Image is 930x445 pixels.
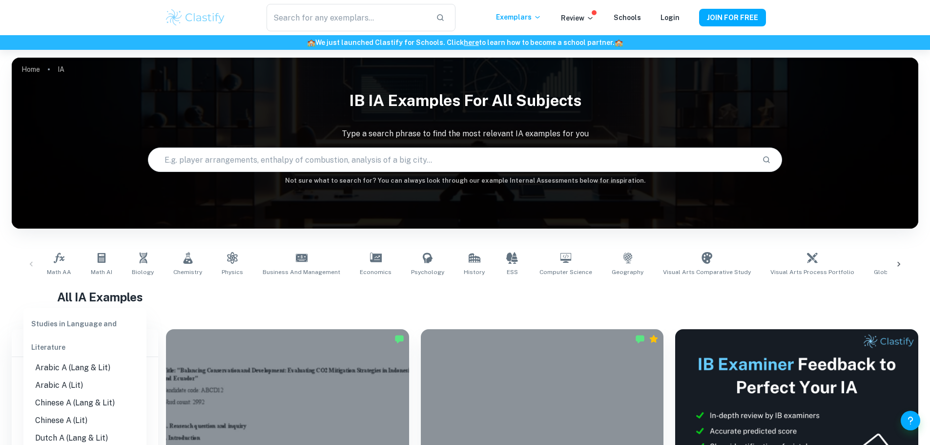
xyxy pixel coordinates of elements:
h1: IB IA examples for all subjects [12,85,918,116]
img: Marked [635,334,645,344]
span: Computer Science [539,268,592,276]
h1: All IA Examples [57,288,873,306]
p: Type a search phrase to find the most relevant IA examples for you [12,128,918,140]
span: Psychology [411,268,444,276]
h6: Not sure what to search for? You can always look through our example Internal Assessments below f... [12,176,918,186]
p: Exemplars [496,12,541,22]
span: Visual Arts Process Portfolio [770,268,854,276]
p: Review [561,13,594,23]
p: IA [58,64,64,75]
li: Chinese A (Lang & Lit) [23,394,146,412]
a: here [464,39,479,46]
li: Arabic A (Lang & Lit) [23,359,146,377]
img: Marked [394,334,404,344]
img: Clastify logo [165,8,227,27]
span: Physics [222,268,243,276]
span: History [464,268,485,276]
span: 🏫 [307,39,315,46]
span: Business and Management [263,268,340,276]
span: Geography [612,268,643,276]
a: Home [21,63,40,76]
li: Chinese A (Lit) [23,412,146,429]
h6: Filter exemplars [12,329,158,357]
h6: We just launched Clastify for Schools. Click to learn how to become a school partner. [2,37,928,48]
span: 🏫 [615,39,623,46]
span: Economics [360,268,392,276]
input: Search for any exemplars... [267,4,428,31]
div: Studies in Language and Literature [23,312,146,359]
span: Math AI [91,268,112,276]
div: Premium [649,334,659,344]
input: E.g. player arrangements, enthalpy of combustion, analysis of a big city... [148,146,755,173]
a: Schools [614,14,641,21]
span: Chemistry [173,268,202,276]
span: ESS [507,268,518,276]
span: Math AA [47,268,71,276]
button: JOIN FOR FREE [699,9,766,26]
a: Login [661,14,680,21]
button: Search [758,151,775,168]
span: Visual Arts Comparative Study [663,268,751,276]
span: Biology [132,268,154,276]
button: Help and Feedback [901,411,920,430]
li: Arabic A (Lit) [23,377,146,394]
span: Global Politics [874,268,916,276]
